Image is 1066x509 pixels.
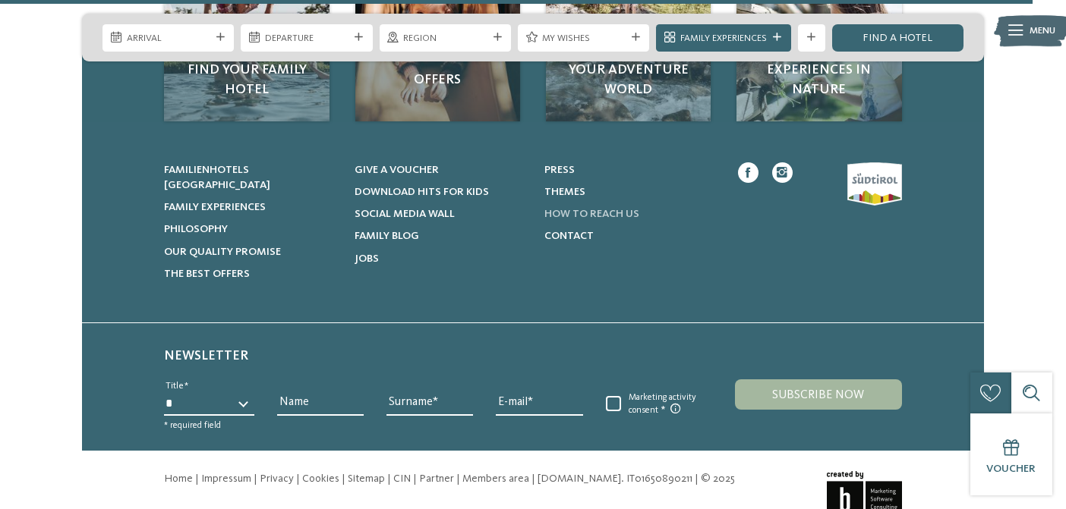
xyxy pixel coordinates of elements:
a: Family Blog [355,228,528,244]
a: Themes [544,184,717,200]
span: | [387,473,391,484]
span: Family Experiences [680,32,767,46]
span: | [296,473,300,484]
span: Your adventure world [560,61,698,99]
span: © 2025 [701,473,735,484]
a: Familienhotels [GEOGRAPHIC_DATA] [164,162,337,193]
span: Give a voucher [355,165,439,175]
a: Give a voucher [355,162,528,178]
span: Newsletter [164,349,248,363]
span: | [531,473,535,484]
span: The best offers [164,269,250,279]
a: Download hits for kids [355,184,528,200]
a: Home [164,473,193,484]
span: Departure [265,32,348,46]
span: Voucher [986,463,1036,474]
a: Jobs [355,251,528,266]
span: Family experiences [164,202,266,212]
span: | [254,473,257,484]
span: | [413,473,417,484]
span: My wishes [542,32,626,46]
span: * required field [164,421,221,430]
a: Sitemap [348,473,385,484]
span: Press [544,165,575,175]
a: Philosophy [164,222,337,237]
span: Region [403,32,487,46]
a: Voucher [970,413,1052,495]
span: Social Media Wall [355,209,455,219]
span: Familienhotels [GEOGRAPHIC_DATA] [164,165,270,190]
span: [DOMAIN_NAME]. IT01650890211 [538,473,692,484]
a: How to reach us [544,206,717,222]
a: Impressum [201,473,251,484]
span: Download hits for kids [355,187,489,197]
span: | [695,473,699,484]
span: Themes [544,187,585,197]
span: Contact [544,231,594,241]
span: Arrival [127,32,210,46]
a: Privacy [260,473,294,484]
a: Members area [462,473,529,484]
span: Jobs [355,253,379,264]
a: Family experiences [164,200,337,215]
a: The best offers [164,266,337,281]
span: How to reach us [544,209,639,219]
span: Subscribe now [772,389,864,401]
a: Partner [419,473,454,484]
a: Our quality promise [164,244,337,259]
span: Marketing activity consent [621,392,701,416]
a: Contact [544,228,717,244]
span: Experiences in nature [750,61,888,99]
button: Subscribe now [735,379,902,410]
a: Social Media Wall [355,206,528,222]
span: Offers [369,71,507,90]
a: Find a hotel [832,24,963,52]
span: Philosophy [164,224,228,234]
span: Find your family hotel [178,61,316,99]
span: Family Blog [355,231,419,241]
span: | [456,473,460,484]
a: Press [544,162,717,178]
span: | [342,473,345,484]
a: CIN [393,473,411,484]
a: Cookies [302,473,339,484]
span: | [195,473,199,484]
span: Our quality promise [164,247,281,257]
